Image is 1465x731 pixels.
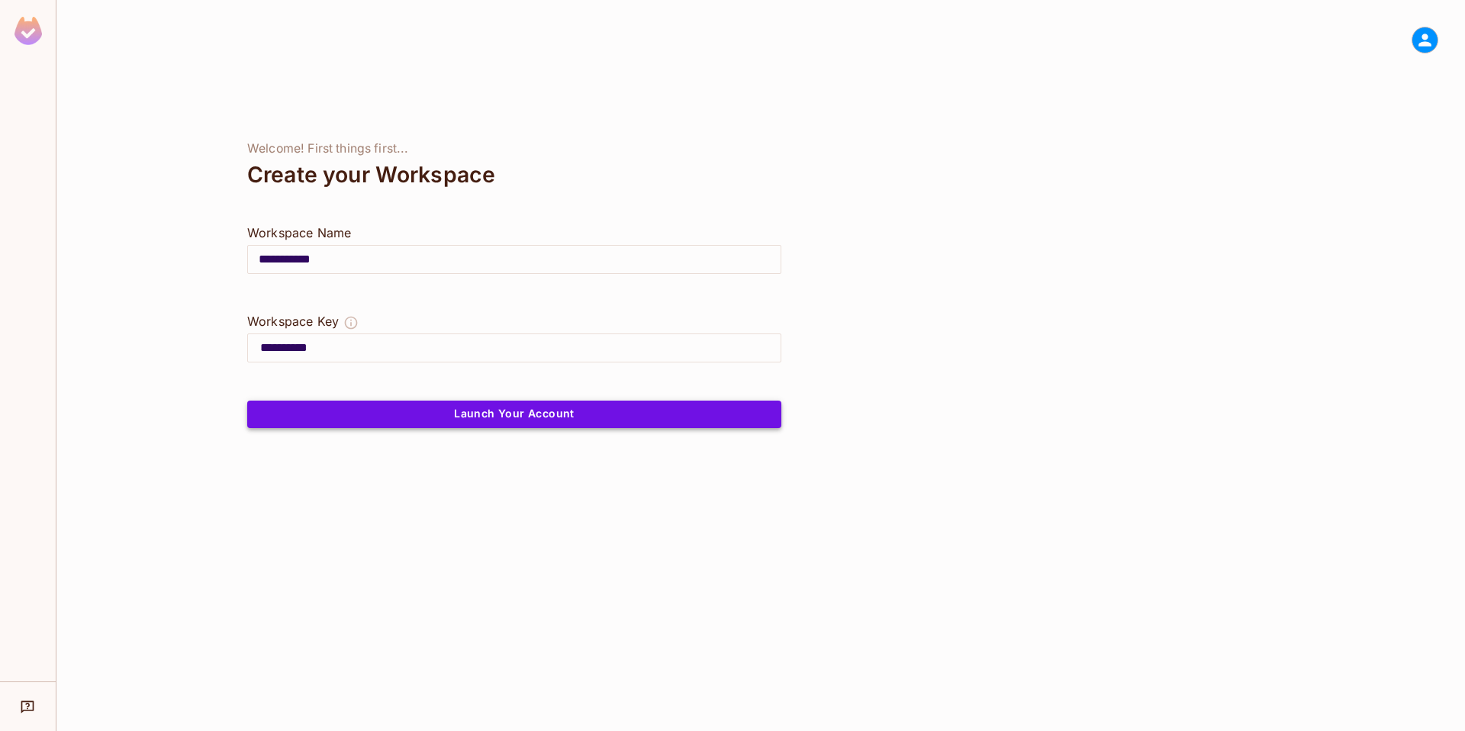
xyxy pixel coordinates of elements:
[247,224,781,242] div: Workspace Name
[247,312,339,330] div: Workspace Key
[14,17,42,45] img: SReyMgAAAABJRU5ErkJggg==
[247,156,781,193] div: Create your Workspace
[343,312,359,333] button: The Workspace Key is unique, and serves as the identifier of your workspace.
[11,691,45,722] div: Help & Updates
[247,141,781,156] div: Welcome! First things first...
[247,401,781,428] button: Launch Your Account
